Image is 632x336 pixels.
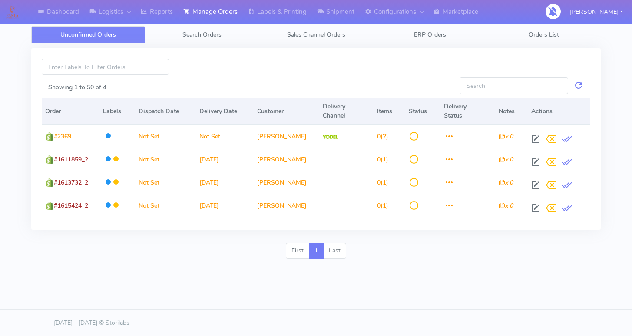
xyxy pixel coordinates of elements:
[414,30,446,39] span: ERP Orders
[377,202,388,210] span: (1)
[377,155,381,164] span: 0
[31,26,601,43] ul: Tabs
[499,178,513,187] i: x 0
[135,171,196,194] td: Not Set
[528,98,590,124] th: Actions
[254,148,319,171] td: [PERSON_NAME]
[563,3,629,21] button: [PERSON_NAME]
[377,132,381,141] span: 0
[196,124,254,148] td: Not Set
[374,98,405,124] th: Items
[42,59,169,75] input: Enter Labels To Filter Orders
[196,171,254,194] td: [DATE]
[377,132,388,141] span: (2)
[54,155,88,164] span: #1611859_2
[60,30,116,39] span: Unconfirmed Orders
[377,202,381,210] span: 0
[287,30,345,39] span: Sales Channel Orders
[499,132,513,141] i: x 0
[135,194,196,217] td: Not Set
[499,202,513,210] i: x 0
[182,30,222,39] span: Search Orders
[135,148,196,171] td: Not Set
[54,178,88,187] span: #1613732_2
[309,243,324,259] a: 1
[54,132,71,141] span: #2369
[377,178,388,187] span: (1)
[48,83,106,92] label: Showing 1 to 50 of 4
[460,77,568,94] input: Search
[254,124,319,148] td: [PERSON_NAME]
[440,98,495,124] th: Delivery Status
[529,30,559,39] span: Orders List
[254,194,319,217] td: [PERSON_NAME]
[377,155,388,164] span: (1)
[319,98,374,124] th: Delivery Channel
[405,98,440,124] th: Status
[495,98,528,124] th: Notes
[54,202,88,210] span: #1615424_2
[99,98,135,124] th: Labels
[196,98,254,124] th: Delivery Date
[323,135,338,139] img: Yodel
[377,178,381,187] span: 0
[499,155,513,164] i: x 0
[254,171,319,194] td: [PERSON_NAME]
[196,194,254,217] td: [DATE]
[196,148,254,171] td: [DATE]
[42,98,99,124] th: Order
[254,98,319,124] th: Customer
[135,124,196,148] td: Not Set
[135,98,196,124] th: Dispatch Date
